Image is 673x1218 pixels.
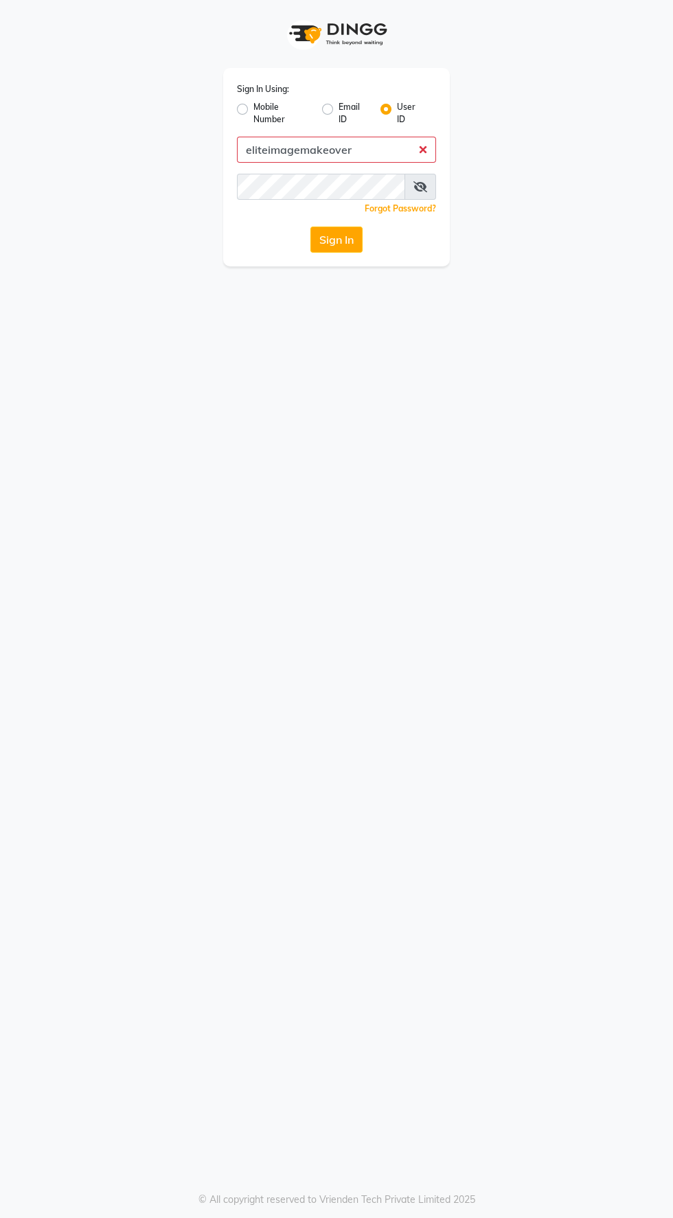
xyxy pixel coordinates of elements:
[339,101,369,126] label: Email ID
[397,101,425,126] label: User ID
[282,14,391,54] img: logo1.svg
[253,101,311,126] label: Mobile Number
[237,174,405,200] input: Username
[237,137,436,163] input: Username
[365,203,436,214] a: Forgot Password?
[310,227,363,253] button: Sign In
[237,83,289,95] label: Sign In Using:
